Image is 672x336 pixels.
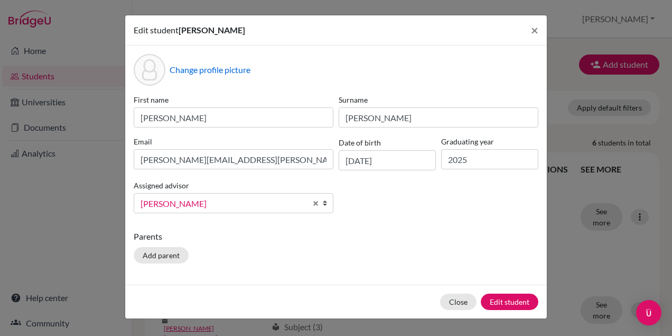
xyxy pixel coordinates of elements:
button: Edit student [481,294,538,310]
span: [PERSON_NAME] [141,197,306,211]
button: Close [440,294,477,310]
label: Graduating year [441,136,538,147]
button: Add parent [134,247,189,264]
label: Email [134,136,333,147]
span: [PERSON_NAME] [179,25,245,35]
label: First name [134,94,333,105]
div: Profile picture [134,54,165,86]
button: Close [522,15,547,45]
span: Edit student [134,25,179,35]
input: dd/mm/yyyy [339,150,436,170]
span: × [531,22,538,38]
label: Surname [339,94,538,105]
label: Assigned advisor [134,180,189,191]
p: Parents [134,230,538,243]
div: Open Intercom Messenger [636,300,661,325]
label: Date of birth [339,137,381,148]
